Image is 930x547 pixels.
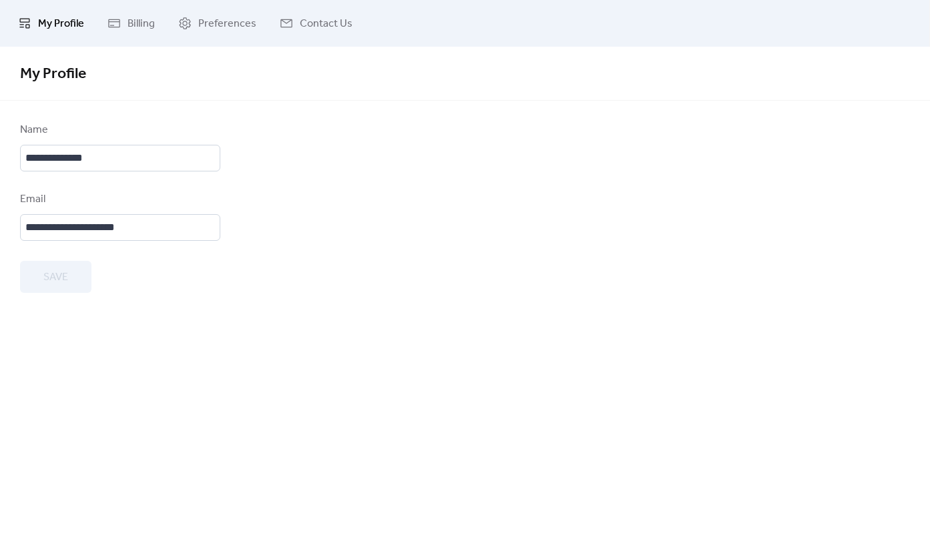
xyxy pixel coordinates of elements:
[270,5,363,41] a: Contact Us
[168,5,266,41] a: Preferences
[128,16,155,32] span: Billing
[20,191,218,207] div: Email
[20,59,86,89] span: My Profile
[97,5,165,41] a: Billing
[20,122,218,138] div: Name
[198,16,256,32] span: Preferences
[300,16,353,32] span: Contact Us
[8,5,94,41] a: My Profile
[38,16,84,32] span: My Profile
